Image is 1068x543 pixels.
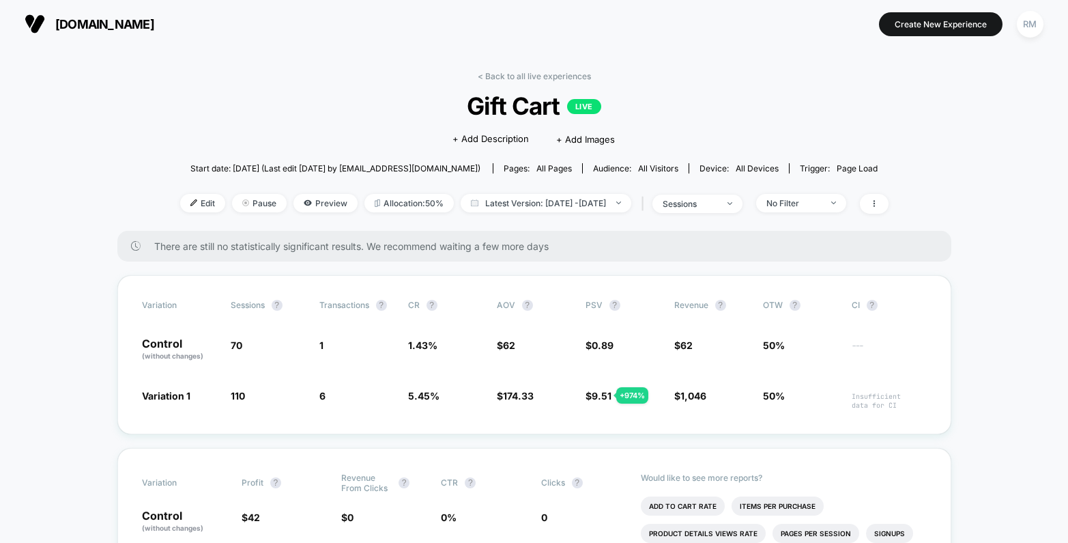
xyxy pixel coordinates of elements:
span: 0.89 [592,339,614,351]
span: Latest Version: [DATE] - [DATE] [461,194,631,212]
img: rebalance [375,199,380,207]
a: < Back to all live experiences [478,71,591,81]
span: 0 % [441,512,457,523]
span: Allocation: 50% [364,194,454,212]
button: [DOMAIN_NAME] [20,13,158,35]
span: $ [586,339,614,351]
span: Insufficient data for CI [852,392,927,410]
img: end [242,199,249,206]
span: 70 [231,339,242,351]
span: --- [852,342,927,361]
img: end [616,201,621,204]
span: 1,046 [680,390,706,402]
span: 110 [231,390,245,402]
li: Product Details Views Rate [641,524,766,543]
span: Device: [689,163,789,173]
span: | [638,194,652,214]
span: 42 [248,512,260,523]
span: Pause [232,194,287,212]
span: PSV [586,300,603,310]
span: 62 [503,339,515,351]
span: $ [586,390,611,402]
button: ? [790,300,800,311]
button: ? [376,300,387,311]
span: [DOMAIN_NAME] [55,17,154,31]
span: Variation [142,300,217,311]
span: Clicks [541,477,565,488]
p: Control [142,510,228,533]
div: Trigger: [800,163,878,173]
span: Transactions [319,300,369,310]
img: calendar [471,199,478,206]
span: Preview [293,194,358,212]
li: Pages Per Session [773,524,859,543]
li: Items Per Purchase [732,497,824,516]
button: ? [522,300,533,311]
button: ? [609,300,620,311]
span: CI [852,300,927,311]
span: $ [497,390,534,402]
button: ? [399,477,409,488]
span: OTW [763,300,838,311]
span: $ [242,512,260,523]
span: CR [408,300,420,310]
span: $ [674,390,706,402]
span: Revenue From Clicks [341,473,392,493]
span: Edit [180,194,225,212]
span: 62 [680,339,693,351]
span: 1 [319,339,323,351]
span: Variation 1 [142,390,190,402]
span: (without changes) [142,352,203,360]
span: 0 [347,512,353,523]
button: Create New Experience [879,12,1002,36]
span: Variation [142,473,217,493]
span: Revenue [674,300,708,310]
span: Start date: [DATE] (Last edit [DATE] by [EMAIL_ADDRESS][DOMAIN_NAME]) [190,163,480,173]
span: 0 [541,512,547,523]
button: ? [572,477,583,488]
span: 50% [763,390,785,402]
span: Page Load [837,163,878,173]
button: ? [867,300,878,311]
div: RM [1017,11,1043,38]
button: ? [715,300,726,311]
button: ? [465,477,476,488]
button: ? [427,300,437,311]
img: end [727,202,732,205]
div: No Filter [766,198,821,208]
span: AOV [497,300,515,310]
span: $ [341,512,353,523]
p: Would like to see more reports? [641,473,927,483]
span: 50% [763,339,785,351]
span: $ [497,339,515,351]
img: edit [190,199,197,206]
p: LIVE [567,99,601,114]
span: There are still no statistically significant results. We recommend waiting a few more days [154,240,924,252]
span: Profit [242,477,263,488]
div: sessions [663,199,717,209]
button: RM [1013,10,1048,38]
div: Audience: [593,163,678,173]
span: 1.43 % [408,339,437,351]
span: all pages [536,163,572,173]
span: 5.45 % [408,390,439,402]
img: end [831,201,836,204]
button: ? [270,477,281,488]
span: (without changes) [142,524,203,532]
li: Add To Cart Rate [641,497,725,516]
div: + 974 % [616,387,648,404]
span: All Visitors [638,163,678,173]
div: Pages: [504,163,572,173]
img: Visually logo [25,14,45,34]
span: CTR [441,477,458,488]
span: all devices [736,163,779,173]
span: Sessions [231,300,265,310]
p: Control [142,338,217,361]
span: $ [674,339,693,351]
button: ? [272,300,283,311]
span: + Add Description [452,133,529,146]
span: Gift Cart [215,92,852,120]
span: 6 [319,390,326,402]
span: + Add Images [556,134,615,145]
span: 9.51 [592,390,611,402]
